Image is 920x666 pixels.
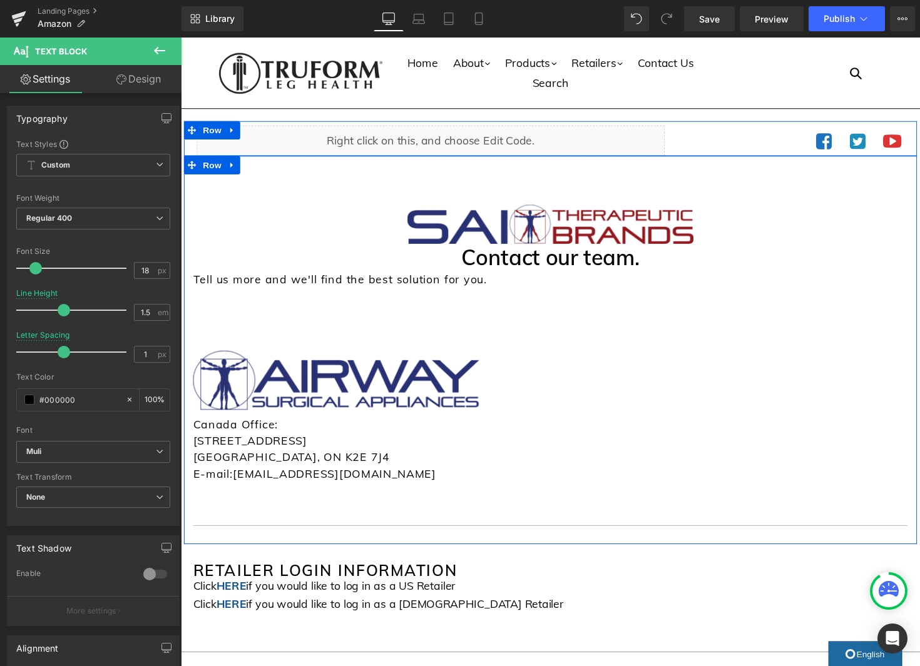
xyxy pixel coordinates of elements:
a: About [273,16,323,36]
input: Color [39,393,120,406]
h1: Contact our team. [13,214,745,236]
img: AIRWAY SURGICAL APPLIANCES LOGO [13,321,305,381]
a: New Library [181,6,243,31]
a: Home [226,16,270,36]
a: Products [326,16,391,36]
p: Tell us more and we'll find the best solution for you. [13,240,745,258]
div: Font [16,426,170,435]
p: More settings [66,605,116,617]
span: Click if you would like to log in as a US Retailer [13,555,282,569]
div: Line Height [16,289,58,298]
button: Undo [624,6,649,31]
a: Tablet [434,6,464,31]
span: Publish [824,14,855,24]
button: More settings [8,596,179,625]
a: Mobile [464,6,494,31]
a: Laptop [404,6,434,31]
a: Contact Us [462,16,532,36]
span: Amazon [38,19,71,29]
div: Text Transform [16,473,170,482]
i: Muli [26,447,42,457]
a: HERE [36,573,67,587]
div: Alignment [16,636,59,653]
a: English [663,618,739,645]
a: Retailers [394,16,459,36]
a: Preview [740,6,804,31]
div: Text Shadow [16,536,71,553]
span: px [158,266,168,275]
span: Save [699,13,720,26]
p: Canada Office: [13,388,745,405]
span: Library [205,13,235,24]
button: More [890,6,915,31]
a: Landing Pages [38,6,181,16]
span: Preview [755,13,789,26]
p: [GEOGRAPHIC_DATA], ON K2E 7J4 [13,421,745,438]
a: Expand / Collapse [44,86,61,104]
div: Font Size [16,247,170,256]
a: Desktop [374,6,404,31]
a: Expand / Collapse [44,121,61,140]
p: E-mail: [13,438,745,455]
b: Custom [41,160,70,171]
a: Design [93,65,184,93]
div: Typography [16,106,68,124]
button: Redo [654,6,679,31]
span: px [158,350,168,358]
a: [EMAIL_ADDRESS][DOMAIN_NAME] [53,440,262,454]
p: Click if you would like to log in as a [DEMOGRAPHIC_DATA] Retailer [13,572,745,590]
span: em [158,308,168,316]
span: Row [19,121,44,140]
img: SAI THERAPEUTIC BRANDS LOGO [232,171,525,211]
div: Font Weight [16,194,170,203]
div: Letter Spacing [16,331,70,340]
span: Text Block [35,46,87,56]
div: Enable [16,568,131,582]
div: Open Intercom Messenger [877,623,907,653]
img: Truform Leg Health Logo [34,12,207,61]
div: % [140,389,170,411]
span: Row [19,86,44,104]
button: Publish [809,6,885,31]
a: HERE [36,555,67,569]
b: Regular 400 [26,213,73,223]
b: None [26,492,46,502]
div: Text Color [16,373,170,381]
p: [STREET_ADDRESS] [13,405,745,421]
div: Text Styles [16,139,170,149]
a: Search [354,36,404,57]
input: Search [682,23,717,50]
h2: Retailer LOGin Information [13,538,745,553]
